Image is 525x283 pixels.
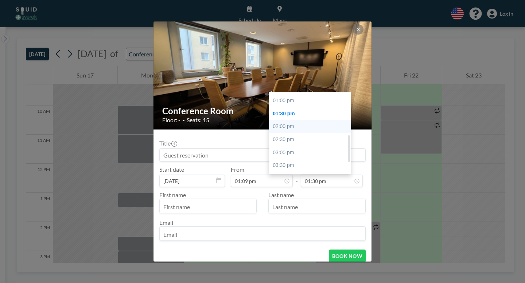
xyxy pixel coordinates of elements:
div: 03:00 pm [269,146,351,159]
div: 03:30 pm [269,159,351,172]
span: Floor: - [162,116,180,124]
input: Guest reservation [160,149,365,161]
button: BOOK NOW [329,250,366,262]
div: 02:00 pm [269,120,351,133]
span: • [182,117,185,123]
div: 01:30 pm [269,107,351,120]
div: 01:00 pm [269,94,351,107]
label: Start date [159,166,184,173]
span: - [296,168,298,184]
input: First name [160,200,256,213]
div: 02:30 pm [269,133,351,146]
label: First name [159,191,186,198]
h2: Conference Room [162,105,363,116]
label: Title [159,140,176,147]
label: Last name [268,191,294,198]
span: Seats: 15 [187,116,209,124]
label: From [231,166,244,173]
div: 04:00 pm [269,172,351,185]
label: Email [159,219,173,226]
input: Email [160,228,365,240]
input: Last name [269,200,365,213]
